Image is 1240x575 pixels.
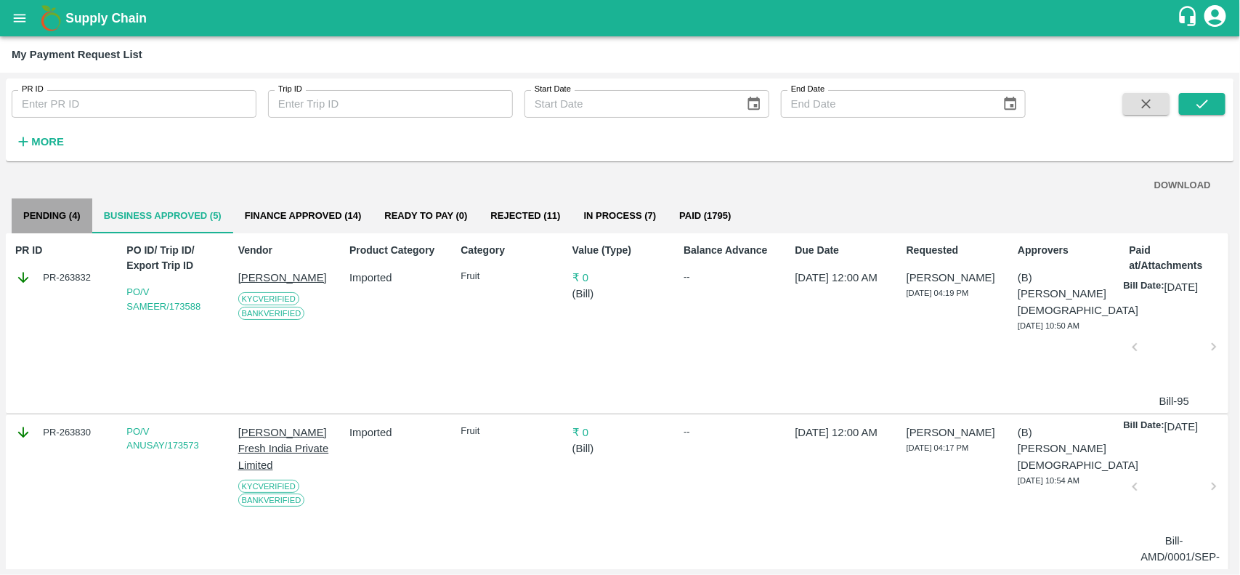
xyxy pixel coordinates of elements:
label: PR ID [22,84,44,95]
div: PR-263830 [15,425,110,441]
div: -- [684,270,779,284]
p: PO ID/ Trip ID/ Export Trip ID [126,243,222,273]
div: -- [684,425,779,439]
strong: More [31,136,64,148]
p: Category [461,243,556,258]
span: Bank Verified [238,307,305,320]
img: logo [36,4,65,33]
button: open drawer [3,1,36,35]
button: Finance Approved (14) [233,198,373,233]
p: [DATE] [1164,279,1199,295]
label: Trip ID [278,84,302,95]
span: [DATE] 04:19 PM [907,289,969,297]
div: My Payment Request List [12,45,142,64]
button: Paid (1795) [668,198,742,233]
p: Bill-95 [1141,393,1208,409]
p: ₹ 0 [572,425,668,441]
p: Imported [349,425,445,441]
a: PO/V ANUSAY/173573 [126,426,199,451]
p: Vendor [238,243,333,258]
p: [PERSON_NAME] Fresh India Private Limited [238,425,333,473]
button: Business Approved (5) [92,198,233,233]
input: Enter Trip ID [268,90,513,118]
p: Fruit [461,425,556,438]
button: Rejected (11) [479,198,572,233]
p: Due Date [795,243,891,258]
button: In Process (7) [572,198,668,233]
label: End Date [791,84,824,95]
p: [PERSON_NAME] [907,270,1002,286]
span: KYC Verified [238,292,299,305]
span: [DATE] 10:50 AM [1018,321,1079,330]
span: [DATE] 10:54 AM [1018,476,1079,485]
p: Bill Date: [1124,279,1164,295]
div: account of current user [1202,3,1228,33]
p: [DATE] 12:00 AM [795,425,891,441]
input: Enter PR ID [12,90,256,118]
button: Choose date [997,90,1024,118]
p: [PERSON_NAME] [238,270,333,286]
p: [DATE] 12:00 AM [795,270,891,286]
span: Bank Verified [238,494,305,507]
p: Bill Date: [1124,419,1164,435]
p: Approvers [1018,243,1113,258]
button: DOWNLOAD [1148,173,1217,198]
p: ₹ 0 [572,270,668,286]
p: Fruit [461,270,556,284]
button: Pending (4) [12,198,92,233]
div: PR-263832 [15,270,110,286]
span: [DATE] 04:17 PM [907,443,969,452]
p: (B) [PERSON_NAME][DEMOGRAPHIC_DATA] [1018,425,1113,473]
button: More [12,129,68,154]
button: Choose date [740,90,768,118]
p: Value (Type) [572,243,668,258]
p: ( Bill ) [572,441,668,457]
p: ( Bill ) [572,286,668,302]
a: Supply Chain [65,8,1177,28]
div: customer-support [1177,5,1202,31]
p: Balance Advance [684,243,779,258]
p: [PERSON_NAME] [907,425,1002,441]
p: (B) [PERSON_NAME][DEMOGRAPHIC_DATA] [1018,270,1113,318]
input: End Date [781,90,991,118]
input: Start Date [524,90,734,118]
p: Requested [907,243,1002,258]
p: [DATE] [1164,419,1199,435]
p: PR ID [15,243,110,258]
button: Ready To Pay (0) [373,198,479,233]
span: KYC Verified [238,480,299,493]
p: Product Category [349,243,445,258]
p: Imported [349,270,445,286]
label: Start Date [535,84,571,95]
b: Supply Chain [65,11,147,25]
a: PO/V SAMEER/173588 [126,286,200,312]
p: Paid at/Attachments [1130,243,1225,273]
